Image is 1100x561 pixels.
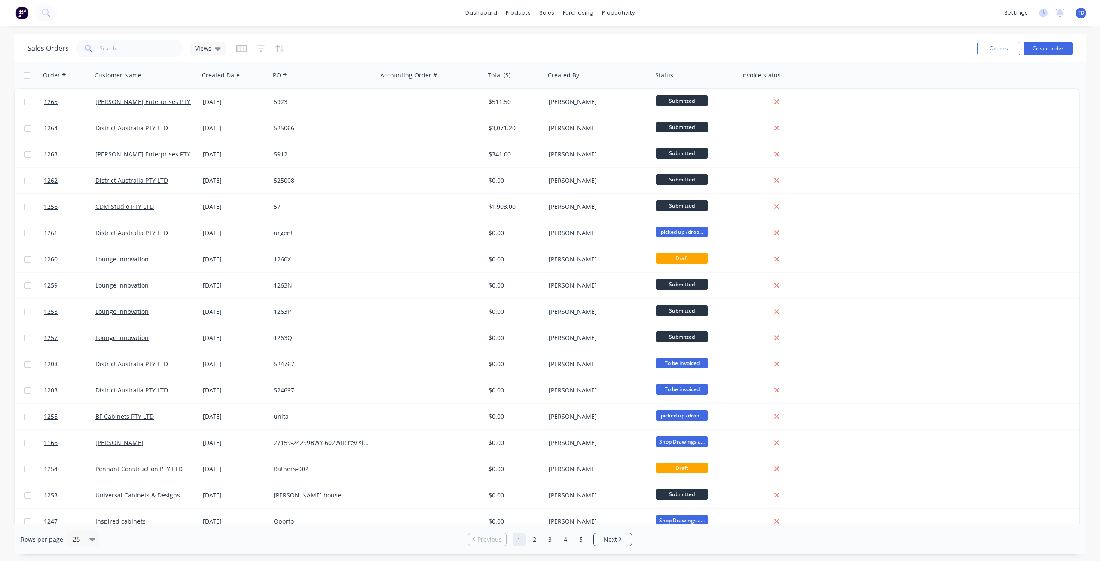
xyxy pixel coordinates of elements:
div: 525066 [274,124,369,132]
span: 1262 [44,176,58,185]
a: Lounge Innovation [95,281,149,289]
a: 1256 [44,194,95,220]
a: Pennant Construction PTY LTD [95,465,183,473]
a: 1259 [44,273,95,298]
a: 1247 [44,509,95,534]
ul: Pagination [464,533,636,546]
a: 1255 [44,404,95,429]
span: Shop Drawings a... [656,436,708,447]
div: $511.50 [489,98,539,106]
a: 1261 [44,220,95,246]
div: [DATE] [203,517,267,526]
div: [DATE] [203,229,267,237]
div: [PERSON_NAME] [549,412,644,421]
div: [PERSON_NAME] [549,255,644,264]
h1: Sales Orders [27,44,69,52]
div: 524697 [274,386,369,395]
span: Next [604,535,617,544]
a: 1258 [44,299,95,325]
div: [DATE] [203,255,267,264]
div: Accounting Order # [380,71,437,80]
div: Created By [548,71,579,80]
input: Search... [100,40,183,57]
div: 5923 [274,98,369,106]
div: [PERSON_NAME] [549,491,644,500]
div: [PERSON_NAME] [549,465,644,473]
a: 1166 [44,430,95,456]
span: 1263 [44,150,58,159]
div: Invoice status [741,71,781,80]
a: Previous page [468,535,506,544]
button: Create order [1024,42,1072,55]
div: [DATE] [203,98,267,106]
div: PO # [273,71,287,80]
div: [DATE] [203,124,267,132]
div: [PERSON_NAME] [549,150,644,159]
span: 1261 [44,229,58,237]
span: 1264 [44,124,58,132]
a: Page 2 [528,533,541,546]
button: Options [977,42,1020,55]
span: picked up /drop... [656,227,708,237]
div: [DATE] [203,202,267,211]
a: 1265 [44,89,95,115]
a: 1253 [44,482,95,508]
a: CDM Studio PTY LTD [95,202,154,211]
div: $0.00 [489,491,539,500]
span: 1247 [44,517,58,526]
span: 1256 [44,202,58,211]
a: Page 3 [544,533,556,546]
div: productivity [598,6,639,19]
span: 1254 [44,465,58,473]
div: sales [535,6,559,19]
div: 1260X [274,255,369,264]
span: Submitted [656,331,708,342]
div: [PERSON_NAME] [549,176,644,185]
div: 524767 [274,360,369,368]
a: District Australia PTY LTD [95,386,168,394]
div: Order # [43,71,66,80]
a: 1208 [44,351,95,377]
div: 1263N [274,281,369,290]
a: Universal Cabinets & Designs [95,491,180,499]
div: $0.00 [489,176,539,185]
a: dashboard [461,6,501,19]
div: [PERSON_NAME] [549,124,644,132]
span: 1265 [44,98,58,106]
a: 1262 [44,168,95,193]
a: 1264 [44,115,95,141]
a: Page 1 is your current page [513,533,526,546]
a: Lounge Innovation [95,307,149,316]
div: $0.00 [489,229,539,237]
div: [PERSON_NAME] [549,202,644,211]
div: [PERSON_NAME] [549,281,644,290]
div: [PERSON_NAME] [549,229,644,237]
span: Draft [656,463,708,473]
div: [PERSON_NAME] [549,98,644,106]
a: 1260 [44,246,95,272]
div: Oporto [274,517,369,526]
span: 1253 [44,491,58,500]
div: Customer Name [95,71,141,80]
div: $1,903.00 [489,202,539,211]
span: 1259 [44,281,58,290]
div: [DATE] [203,491,267,500]
a: 1257 [44,325,95,351]
a: 1254 [44,456,95,482]
div: [DATE] [203,334,267,342]
div: $0.00 [489,360,539,368]
a: [PERSON_NAME] Enterprises PTY LTD [95,150,203,158]
div: [DATE] [203,386,267,395]
span: Submitted [656,279,708,290]
a: 1203 [44,377,95,403]
a: Lounge Innovation [95,334,149,342]
div: settings [1000,6,1032,19]
a: [PERSON_NAME] Enterprises PTY LTD [95,98,203,106]
span: Submitted [656,200,708,211]
div: $0.00 [489,386,539,395]
span: 1255 [44,412,58,421]
div: Status [655,71,673,80]
span: To be invoiced [656,384,708,395]
span: Draft [656,253,708,264]
div: $0.00 [489,255,539,264]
